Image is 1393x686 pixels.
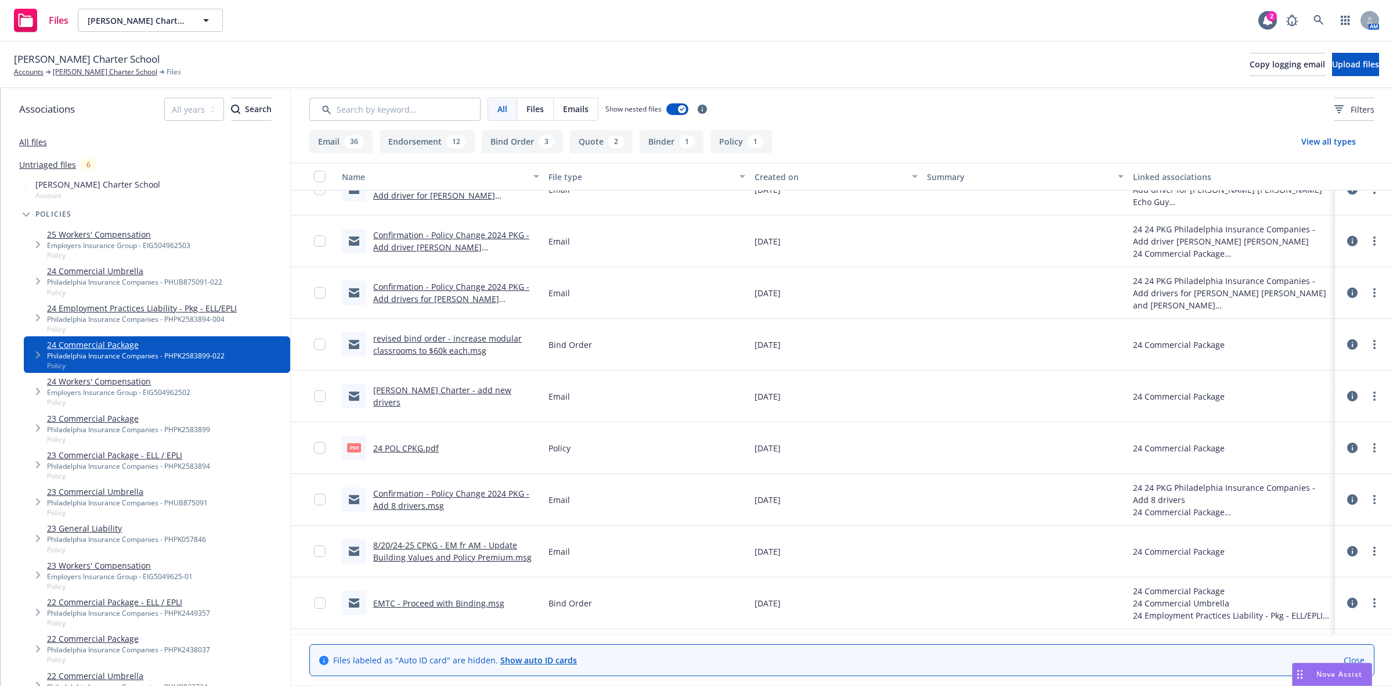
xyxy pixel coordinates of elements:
a: more [1367,389,1381,403]
span: Email [548,545,570,558]
div: Drag to move [1293,663,1307,685]
span: Policy [47,250,190,260]
span: [PERSON_NAME] Charter School [35,178,160,191]
span: Copy logging email [1250,59,1325,70]
input: Toggle Row Selected [314,545,326,557]
span: Bind Order [548,339,592,351]
a: more [1367,234,1381,248]
span: Files [526,103,544,115]
a: more [1367,493,1381,507]
span: pdf [347,443,361,452]
div: Created on [755,171,904,183]
div: Philadelphia Insurance Companies - PHUB875091 [47,498,208,508]
span: [DATE] [755,235,781,247]
div: Philadelphia Insurance Companies - PHPK2583894 [47,461,210,471]
span: Filters [1334,103,1374,116]
div: Name [342,171,526,183]
span: Bind Order [548,597,592,609]
div: Employers Insurance Group - EIG5049625-01 [47,572,193,581]
div: 24 Commercial Package [1133,442,1225,454]
a: Report a Bug [1280,9,1304,32]
a: Confirmation - Policy Change 2024 PKG - Add driver [PERSON_NAME] [PERSON_NAME].msg [373,229,529,265]
a: Confirmation - Policy Change 2024 PKG - Add 8 drivers.msg [373,488,529,511]
button: Binder [640,130,703,153]
span: Policy [47,397,190,407]
a: Search [1307,9,1330,32]
a: 25 Workers' Compensation [47,228,190,240]
div: Philadelphia Insurance Companies - PHPK2583894-004 [47,314,237,324]
span: [DATE] [755,442,781,454]
a: [PERSON_NAME] Charter School [53,67,157,77]
a: 24 Commercial Package [47,339,225,351]
input: Toggle Row Selected [314,287,326,299]
span: [DATE] [755,339,781,351]
div: 36 [344,135,364,148]
input: Toggle Row Selected [314,597,326,609]
button: File type [544,163,750,191]
button: Policy [710,130,772,153]
a: 23 General Liability [47,522,206,534]
a: more [1367,596,1381,610]
button: Bind Order [482,130,563,153]
span: Policy [47,618,210,628]
div: 6 [81,158,96,171]
span: Files [49,16,68,25]
a: [PERSON_NAME] Charter - add new drivers [373,385,511,408]
div: File type [548,171,733,183]
a: Switch app [1334,9,1357,32]
a: more [1367,544,1381,558]
span: Files [167,67,181,77]
span: [DATE] [755,390,781,403]
div: Philadelphia Insurance Companies - PHPK2449357 [47,608,210,618]
span: Policy [47,471,210,481]
span: Policy [47,545,206,555]
span: Upload files [1332,59,1379,70]
input: Search by keyword... [309,98,481,121]
input: Toggle Row Selected [314,494,326,505]
a: 24 Workers' Compensation [47,375,190,387]
span: Policy [47,581,193,591]
button: Quote [570,130,633,153]
span: Policies [35,211,72,218]
div: 12 [446,135,466,148]
div: 24 24 PKG Philadelphia Insurance Companies - Add driver [PERSON_NAME] [PERSON_NAME] [1133,223,1330,247]
div: 2 [608,135,624,148]
span: Email [548,494,570,506]
span: All [497,103,507,115]
span: Policy [47,324,237,334]
span: Email [548,235,570,247]
svg: Search [231,105,240,114]
button: Endorsement [380,130,475,153]
div: Summary [927,171,1111,183]
div: Philadelphia Insurance Companies - PHUB875091-022 [47,277,222,287]
input: Toggle Row Selected [314,339,326,350]
span: Email [548,390,570,403]
span: Email [548,287,570,299]
button: Name [337,163,544,191]
div: 24 24 PKG Philadelphia Insurance Companies - Add drivers for [PERSON_NAME] [PERSON_NAME] and [PER... [1133,275,1330,311]
span: [DATE] [755,494,781,506]
div: Philadelphia Insurance Companies - PHPK057846 [47,534,206,544]
span: [DATE] [755,597,781,609]
input: Toggle Row Selected [314,235,326,247]
a: 23 Commercial Package [47,412,210,425]
div: Philadelphia Insurance Companies - PHPK2583899-022 [47,351,225,361]
a: 23 Workers' Compensation [47,559,193,572]
span: Account [35,191,160,200]
a: 23 Commercial Umbrella [47,486,208,498]
span: [DATE] [755,545,781,558]
a: Untriaged files [19,159,76,171]
a: 22 Commercial Package [47,633,210,645]
span: Policy [47,655,210,665]
span: Policy [47,434,210,444]
a: 22 Commercial Umbrella [47,670,208,682]
button: Upload files [1332,53,1379,76]
a: more [1367,337,1381,351]
div: Search [231,98,272,120]
span: [DATE] [755,287,781,299]
button: View all types [1283,130,1374,153]
button: Email [309,130,373,153]
button: SearchSearch [231,98,272,121]
a: All files [19,137,47,148]
a: Confirmation - Policy Change 2024 PKG - Add drivers for [PERSON_NAME] [PERSON_NAME] and [PERSON_N... [373,281,529,329]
